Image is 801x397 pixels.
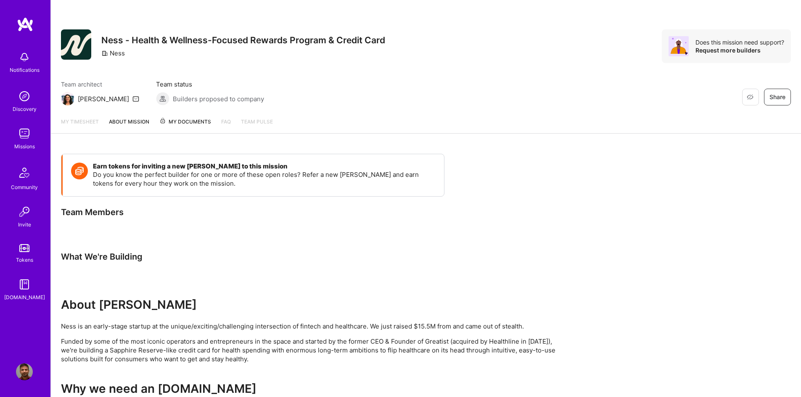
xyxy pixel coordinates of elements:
[16,363,33,380] img: User Avatar
[61,29,91,60] img: Company Logo
[61,92,74,105] img: Team Architect
[156,92,169,105] img: Builders proposed to company
[669,36,689,56] img: Avatar
[61,382,566,396] h2: Why we need an [DOMAIN_NAME]
[71,163,88,179] img: Token icon
[132,95,139,102] i: icon Mail
[61,337,566,372] p: Funded by some of the most iconic operators and entrepreneurs in the space and started by the for...
[61,251,566,262] div: What We're Building
[764,89,791,105] button: Share
[93,170,436,188] p: Do you know the perfect builder for one or more of these open roles? Refer a new [PERSON_NAME] an...
[61,207,444,218] div: Team Members
[17,17,34,32] img: logo
[14,163,34,183] img: Community
[10,66,40,74] div: Notifications
[19,244,29,252] img: tokens
[156,80,264,89] span: Team status
[16,203,33,220] img: Invite
[16,49,33,66] img: bell
[18,220,31,229] div: Invite
[101,50,108,57] i: icon CompanyGray
[14,363,35,380] a: User Avatar
[695,46,784,54] div: Request more builders
[61,298,566,312] h2: About [PERSON_NAME]
[61,117,99,133] a: My timesheet
[109,117,149,133] a: About Mission
[695,38,784,46] div: Does this mission need support?
[159,117,211,126] span: My Documents
[11,183,38,192] div: Community
[61,80,139,89] span: Team architect
[101,35,385,45] h3: Ness - Health & Wellness-Focused Rewards Program & Credit Card
[241,117,273,133] a: Team Pulse
[93,163,436,170] h4: Earn tokens for inviting a new [PERSON_NAME] to this mission
[14,142,35,151] div: Missions
[16,88,33,105] img: discovery
[221,117,231,133] a: FAQ
[241,118,273,125] span: Team Pulse
[16,276,33,293] img: guide book
[159,117,211,133] a: My Documents
[4,293,45,302] div: [DOMAIN_NAME]
[769,93,785,101] span: Share
[747,94,753,100] i: icon EyeClosed
[16,125,33,142] img: teamwork
[78,95,129,103] div: [PERSON_NAME]
[61,322,566,331] p: Ness is an early-stage startup at the unique/exciting/challenging intersection of fintech and hea...
[173,95,264,103] span: Builders proposed to company
[16,255,33,264] div: Tokens
[101,49,125,58] div: Ness
[13,105,37,113] div: Discovery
